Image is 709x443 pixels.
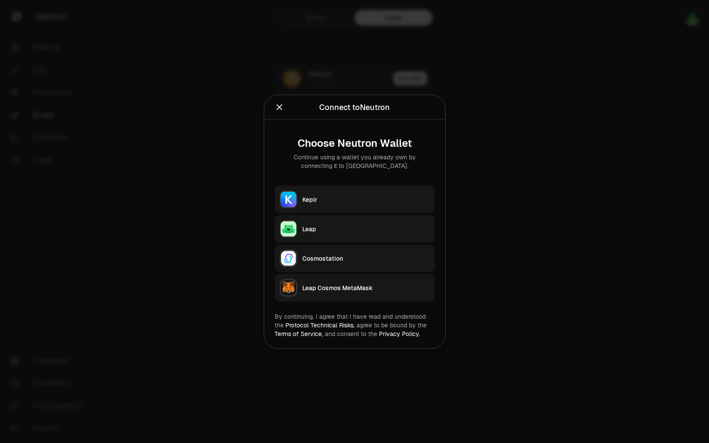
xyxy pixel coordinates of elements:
div: By continuing, I agree that I have read and understood the agree to be bound by the and consent t... [275,312,435,338]
img: Leap Cosmos MetaMask [281,280,296,295]
button: Close [275,101,284,113]
img: Leap [281,221,296,236]
div: Keplr [302,195,430,204]
div: Continue using a wallet you already own by connecting it to [GEOGRAPHIC_DATA]. [282,152,428,170]
a: Privacy Policy. [379,330,420,337]
button: KeplrKeplr [275,185,435,213]
div: Choose Neutron Wallet [282,137,428,149]
button: LeapLeap [275,215,435,243]
button: CosmostationCosmostation [275,244,435,272]
div: Connect to Neutron [319,101,390,113]
button: Leap Cosmos MetaMaskLeap Cosmos MetaMask [275,274,435,301]
div: Cosmostation [302,254,430,262]
div: Leap [302,224,430,233]
a: Terms of Service, [275,330,323,337]
a: Protocol Technical Risks, [285,321,355,329]
div: Leap Cosmos MetaMask [302,283,430,292]
img: Cosmostation [281,250,296,266]
img: Keplr [281,191,296,207]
